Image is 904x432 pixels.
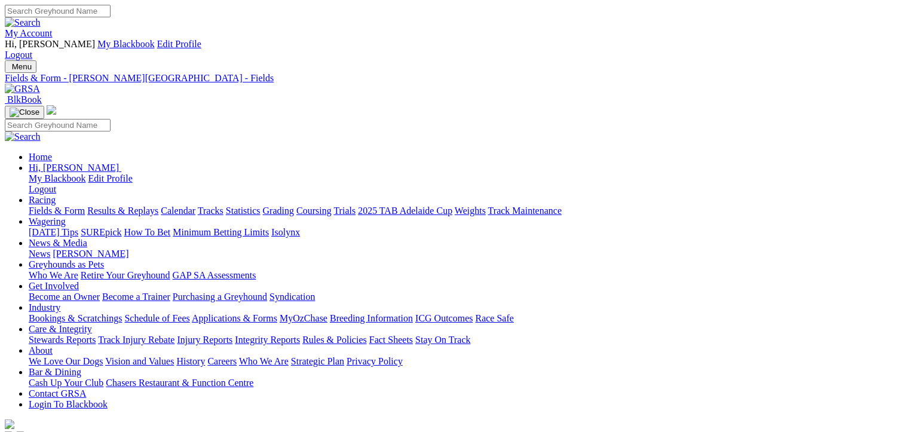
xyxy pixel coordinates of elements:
[29,163,121,173] a: Hi, [PERSON_NAME]
[161,206,195,216] a: Calendar
[29,345,53,356] a: About
[29,227,78,237] a: [DATE] Tips
[87,206,158,216] a: Results & Replays
[192,313,277,323] a: Applications & Forms
[263,206,294,216] a: Grading
[5,106,44,119] button: Toggle navigation
[198,206,223,216] a: Tracks
[97,39,155,49] a: My Blackbook
[29,313,899,324] div: Industry
[5,131,41,142] img: Search
[10,108,39,117] img: Close
[5,73,899,84] a: Fields & Form - [PERSON_NAME][GEOGRAPHIC_DATA] - Fields
[475,313,513,323] a: Race Safe
[124,313,189,323] a: Schedule of Fees
[29,281,79,291] a: Get Involved
[29,302,60,312] a: Industry
[239,356,289,366] a: Who We Are
[235,335,300,345] a: Integrity Reports
[330,313,413,323] a: Breeding Information
[7,94,42,105] span: BlkBook
[29,292,100,302] a: Become an Owner
[177,335,232,345] a: Injury Reports
[455,206,486,216] a: Weights
[47,105,56,115] img: logo-grsa-white.png
[29,238,87,248] a: News & Media
[269,292,315,302] a: Syndication
[358,206,452,216] a: 2025 TAB Adelaide Cup
[5,28,53,38] a: My Account
[333,206,356,216] a: Trials
[29,249,899,259] div: News & Media
[488,206,562,216] a: Track Maintenance
[124,227,171,237] a: How To Bet
[5,39,899,60] div: My Account
[81,270,170,280] a: Retire Your Greyhound
[29,335,899,345] div: Care & Integrity
[29,152,52,162] a: Home
[29,378,899,388] div: Bar & Dining
[29,163,119,173] span: Hi, [PERSON_NAME]
[29,399,108,409] a: Login To Blackbook
[81,227,121,237] a: SUREpick
[5,84,40,94] img: GRSA
[5,94,42,105] a: BlkBook
[88,173,133,183] a: Edit Profile
[29,206,899,216] div: Racing
[29,173,86,183] a: My Blackbook
[102,292,170,302] a: Become a Trainer
[5,39,95,49] span: Hi, [PERSON_NAME]
[5,119,111,131] input: Search
[415,313,473,323] a: ICG Outcomes
[29,388,86,399] a: Contact GRSA
[296,206,332,216] a: Coursing
[29,378,103,388] a: Cash Up Your Club
[29,227,899,238] div: Wagering
[226,206,261,216] a: Statistics
[369,335,413,345] a: Fact Sheets
[5,60,36,73] button: Toggle navigation
[29,270,78,280] a: Who We Are
[29,313,122,323] a: Bookings & Scratchings
[105,356,174,366] a: Vision and Values
[271,227,300,237] a: Isolynx
[29,335,96,345] a: Stewards Reports
[157,39,201,49] a: Edit Profile
[173,292,267,302] a: Purchasing a Greyhound
[5,419,14,429] img: logo-grsa-white.png
[302,335,367,345] a: Rules & Policies
[29,184,56,194] a: Logout
[29,206,85,216] a: Fields & Form
[12,62,32,71] span: Menu
[98,335,174,345] a: Track Injury Rebate
[5,17,41,28] img: Search
[291,356,344,366] a: Strategic Plan
[29,173,899,195] div: Hi, [PERSON_NAME]
[176,356,205,366] a: History
[29,259,104,269] a: Greyhounds as Pets
[29,270,899,281] div: Greyhounds as Pets
[347,356,403,366] a: Privacy Policy
[5,5,111,17] input: Search
[53,249,128,259] a: [PERSON_NAME]
[415,335,470,345] a: Stay On Track
[29,356,103,366] a: We Love Our Dogs
[29,195,56,205] a: Racing
[29,356,899,367] div: About
[173,270,256,280] a: GAP SA Assessments
[29,249,50,259] a: News
[29,367,81,377] a: Bar & Dining
[106,378,253,388] a: Chasers Restaurant & Function Centre
[29,324,92,334] a: Care & Integrity
[280,313,327,323] a: MyOzChase
[173,227,269,237] a: Minimum Betting Limits
[29,292,899,302] div: Get Involved
[207,356,237,366] a: Careers
[29,216,66,226] a: Wagering
[5,50,32,60] a: Logout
